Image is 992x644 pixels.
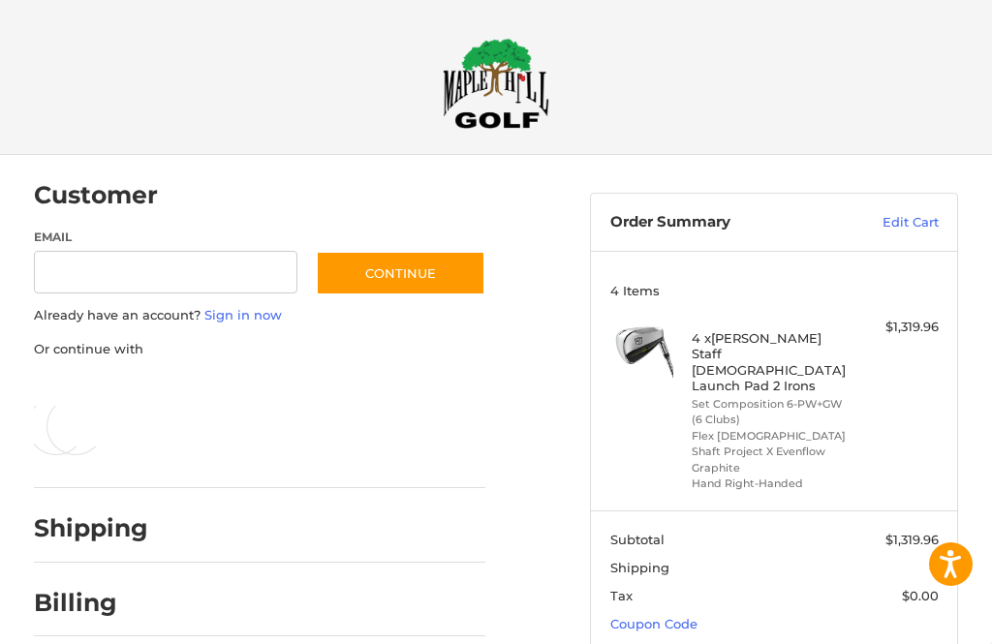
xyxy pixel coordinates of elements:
[34,340,486,359] p: Or continue with
[610,560,669,575] span: Shipping
[692,330,852,393] h4: 4 x [PERSON_NAME] Staff [DEMOGRAPHIC_DATA] Launch Pad 2 Irons
[692,475,852,492] li: Hand Right-Handed
[885,532,939,547] span: $1,319.96
[929,560,939,575] span: --
[610,283,939,298] h3: 4 Items
[610,213,834,232] h3: Order Summary
[34,513,148,543] h2: Shipping
[19,561,231,625] iframe: Gorgias live chat messenger
[692,428,852,445] li: Flex [DEMOGRAPHIC_DATA]
[692,396,852,428] li: Set Composition 6-PW+GW (6 Clubs)
[204,307,282,322] a: Sign in now
[610,616,697,631] a: Coupon Code
[443,38,549,129] img: Maple Hill Golf
[692,444,852,475] li: Shaft Project X Evenflow Graphite
[34,306,486,325] p: Already have an account?
[610,588,633,603] span: Tax
[834,213,939,232] a: Edit Cart
[902,588,939,603] span: $0.00
[34,180,158,210] h2: Customer
[34,229,297,246] label: Email
[610,532,665,547] span: Subtotal
[856,318,939,337] div: $1,319.96
[316,251,485,295] button: Continue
